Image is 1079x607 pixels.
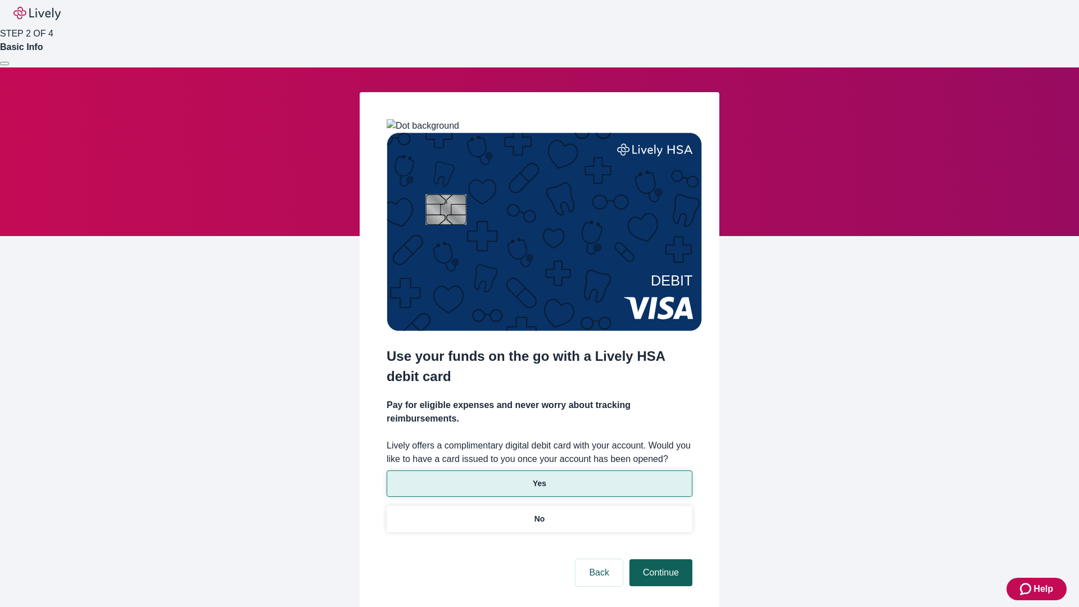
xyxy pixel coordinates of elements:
[387,439,692,466] label: Lively offers a complimentary digital debit card with your account. Would you like to have a card...
[387,398,692,425] h4: Pay for eligible expenses and never worry about tracking reimbursements.
[387,133,702,331] img: Debit card
[387,346,692,387] h2: Use your funds on the go with a Lively HSA debit card
[629,559,692,586] button: Continue
[387,506,692,532] button: No
[387,470,692,497] button: Yes
[575,559,623,586] button: Back
[1020,582,1033,596] svg: Zendesk support icon
[1007,578,1067,600] button: Zendesk support iconHelp
[534,513,545,525] p: No
[13,7,61,20] img: Lively
[1033,582,1053,596] span: Help
[533,478,546,490] p: Yes
[387,119,459,133] img: Dot background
